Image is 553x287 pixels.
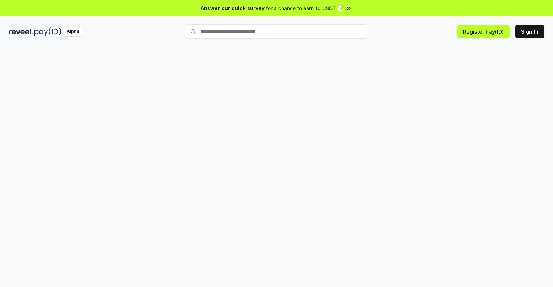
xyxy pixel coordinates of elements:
[266,4,344,12] span: for a chance to earn 10 USDT 📝
[515,25,544,38] button: Sign In
[34,27,61,36] img: pay_id
[201,4,265,12] span: Answer our quick survey
[457,25,510,38] button: Register Pay(ID)
[9,27,33,36] img: reveel_dark
[63,27,83,36] div: Alpha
